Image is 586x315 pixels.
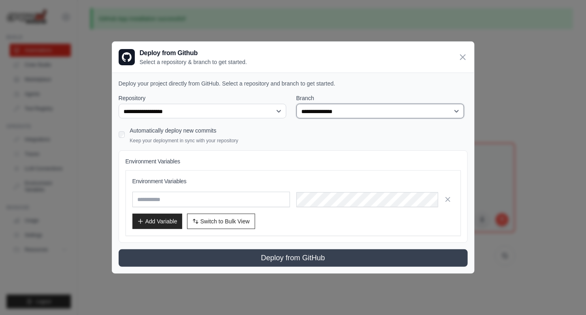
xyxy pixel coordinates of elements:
[126,157,461,165] h4: Environment Variables
[119,79,468,88] p: Deploy your project directly from GitHub. Select a repository and branch to get started.
[132,177,454,185] h3: Environment Variables
[130,127,216,134] label: Automatically deploy new commits
[132,214,182,229] button: Add Variable
[546,276,586,315] iframe: Chat Widget
[200,217,250,225] span: Switch to Bulk View
[130,137,238,144] p: Keep your deployment in sync with your repository
[296,94,468,102] label: Branch
[187,214,255,229] button: Switch to Bulk View
[119,94,290,102] label: Repository
[140,58,247,66] p: Select a repository & branch to get started.
[140,48,247,58] h3: Deploy from Github
[119,249,468,267] button: Deploy from GitHub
